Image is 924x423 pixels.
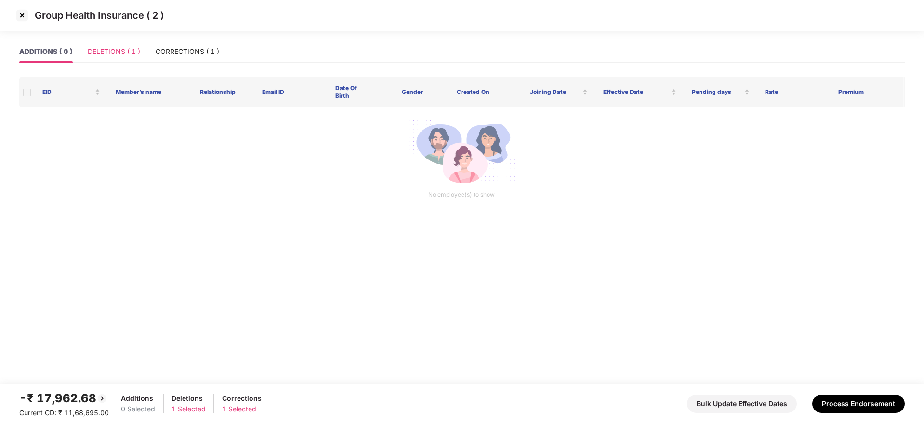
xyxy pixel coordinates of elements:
[595,77,684,107] th: Effective Date
[14,8,30,23] img: svg+xml;base64,PHN2ZyBpZD0iQ3Jvc3MtMzJ4MzIiIHhtbG5zPSJodHRwOi8vd3d3LnczLm9yZy8yMDAwL3N2ZyIgd2lkdG...
[812,395,905,413] button: Process Endorsement
[449,77,522,107] th: Created On
[172,404,206,414] div: 1 Selected
[181,77,254,107] th: Relationship
[19,409,109,417] span: Current CD: ₹ 11,68,695.00
[42,88,93,96] span: EID
[88,46,140,57] div: DELETIONS ( 1 )
[328,77,376,107] th: Date Of Birth
[530,88,581,96] span: Joining Date
[108,77,181,107] th: Member’s name
[121,404,155,414] div: 0 Selected
[19,389,109,408] div: -₹ 17,962.68
[19,46,72,57] div: ADDITIONS ( 0 )
[692,88,742,96] span: Pending days
[831,77,904,107] th: Premium
[254,77,328,107] th: Email ID
[684,77,757,107] th: Pending days
[96,393,108,404] img: svg+xml;base64,PHN2ZyBpZD0iQmFjay0yMHgyMCIgeG1sbnM9Imh0dHA6Ly93d3cudzMub3JnLzIwMDAvc3ZnIiB3aWR0aD...
[603,88,669,96] span: Effective Date
[222,393,262,404] div: Corrections
[376,77,449,107] th: Gender
[121,393,155,404] div: Additions
[687,395,797,413] button: Bulk Update Effective Dates
[408,115,515,190] img: svg+xml;base64,PHN2ZyB4bWxucz0iaHR0cDovL3d3dy53My5vcmcvMjAwMC9zdmciIGlkPSJNdWx0aXBsZV9lbXBsb3llZS...
[222,404,262,414] div: 1 Selected
[35,10,164,21] p: Group Health Insurance ( 2 )
[27,190,896,199] p: No employee(s) to show
[757,77,831,107] th: Rate
[522,77,595,107] th: Joining Date
[156,46,219,57] div: CORRECTIONS ( 1 )
[35,77,108,107] th: EID
[172,393,206,404] div: Deletions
